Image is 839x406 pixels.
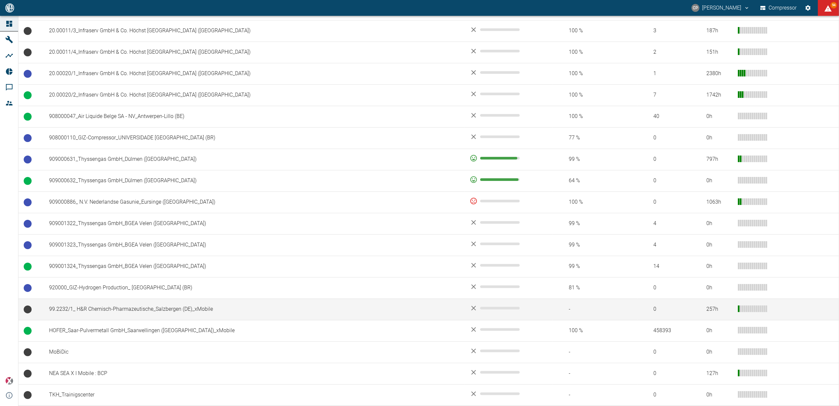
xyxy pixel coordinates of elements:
div: No data [470,26,548,34]
span: 81 % [558,284,633,292]
div: 0 h [706,284,733,292]
span: Betrieb [24,91,32,99]
span: 7 [643,91,696,99]
span: 1 [643,70,696,77]
div: No data [470,390,548,398]
span: Keine Daten [24,27,32,35]
td: 20.00020/2_Infraserv GmbH & Co. Höchst [GEOGRAPHIC_DATA] ([GEOGRAPHIC_DATA]) [44,84,464,106]
button: Einstellungen [802,2,814,14]
span: Keine Daten [24,348,32,356]
span: 3 [643,27,696,35]
span: 100 % [558,27,633,35]
div: CP [692,4,699,12]
div: 97 % [470,176,548,184]
span: 4 [643,241,696,249]
img: logo [5,3,15,12]
span: Betriebsbereit [24,70,32,78]
span: 2 [643,48,696,56]
span: 4 [643,220,696,227]
td: 909000632_Thyssengas GmbH_Dülmen ([GEOGRAPHIC_DATA]) [44,170,464,191]
div: No data [470,218,548,226]
span: 0 [643,177,696,185]
div: No data [470,47,548,55]
div: 0 h [706,113,733,120]
div: No data [470,240,548,248]
td: 20.00011/4_Infraserv GmbH & Co. Höchst [GEOGRAPHIC_DATA] ([GEOGRAPHIC_DATA]) [44,42,464,63]
span: Keine Daten [24,305,32,313]
span: 100 % [558,48,633,56]
span: Betrieb [24,327,32,335]
td: 908000110_GIZ-Compressor_UNIVERSIDADE [GEOGRAPHIC_DATA] (BR) [44,127,464,149]
div: 1742 h [706,91,733,99]
span: Keine Daten [24,370,32,378]
button: christoph.palm@neuman-esser.com [691,2,751,14]
td: NEA SEA X I Mobile : BCP [44,363,464,384]
div: 127 h [706,370,733,377]
div: 0 % [470,197,548,205]
span: 100 % [558,91,633,99]
span: Betriebsbereit [24,198,32,206]
span: 99 % [558,156,633,163]
div: 0 h [706,391,733,399]
span: Betrieb [24,263,32,271]
div: 0 h [706,241,733,249]
span: 99 % [558,263,633,270]
td: 99.2232/1_ H&R Chemisch-Pharmazeutische_Salzbergen (DE)_xMobile [44,299,464,320]
td: 909001324_Thyssengas GmbH_BGEA Velen ([GEOGRAPHIC_DATA]) [44,256,464,277]
div: 2380 h [706,70,733,77]
span: 77 % [558,134,633,142]
button: Compressor [759,2,798,14]
span: 0 [643,284,696,292]
span: 100 % [558,70,633,77]
span: 0 [643,305,696,313]
div: 151 h [706,48,733,56]
span: 0 [643,134,696,142]
span: Betriebsbereit [24,156,32,163]
div: No data [470,368,548,376]
div: 0 h [706,134,733,142]
div: No data [470,326,548,333]
div: No data [470,261,548,269]
div: 187 h [706,27,733,35]
span: Keine Daten [24,391,32,399]
span: 0 [643,391,696,399]
span: 0 [643,370,696,377]
div: No data [470,111,548,119]
div: No data [470,69,548,76]
div: 0 h [706,177,733,185]
span: - [558,370,633,377]
div: 1063 h [706,198,733,206]
td: 909001323_Thyssengas GmbH_BGEA Velen ([GEOGRAPHIC_DATA]) [44,234,464,256]
span: 94 [830,2,837,9]
td: HOFER_Saar-Pulvermetall GmbH_Saarwellingen ([GEOGRAPHIC_DATA])_xMobile [44,320,464,341]
span: Betrieb [24,177,32,185]
span: - [558,391,633,399]
span: 458393 [643,327,696,334]
span: 0 [643,198,696,206]
td: 920000_GIZ-Hydrogen Production_ [GEOGRAPHIC_DATA] (BR) [44,277,464,299]
span: 40 [643,113,696,120]
span: 100 % [558,327,633,334]
div: 0 h [706,220,733,227]
div: No data [470,133,548,141]
img: Xplore Logo [5,377,13,385]
span: - [558,348,633,356]
td: MoBiDic [44,341,464,363]
div: No data [470,347,548,355]
div: No data [470,283,548,291]
td: 20.00020/1_Infraserv GmbH & Co. Höchst [GEOGRAPHIC_DATA] ([GEOGRAPHIC_DATA]) [44,63,464,84]
td: 908000047_Air Liquide Belge SA - NV_Antwerpen-Lillo (BE) [44,106,464,127]
span: 99 % [558,220,633,227]
div: No data [470,304,548,312]
td: 20.00011/3_Infraserv GmbH & Co. Höchst [GEOGRAPHIC_DATA] ([GEOGRAPHIC_DATA]) [44,20,464,42]
span: - [558,305,633,313]
span: Betriebsbereit [24,284,32,292]
td: 909001322_Thyssengas GmbH_BGEA Velen ([GEOGRAPHIC_DATA]) [44,213,464,234]
span: 99 % [558,241,633,249]
span: Betrieb [24,113,32,121]
span: Betriebsbereit [24,134,32,142]
td: 909000886_ N.V. Nederlandse Gasunie_Eursinge ([GEOGRAPHIC_DATA]) [44,191,464,213]
span: 64 % [558,177,633,185]
td: 909000631_Thyssengas GmbH_Dülmen ([GEOGRAPHIC_DATA]) [44,149,464,170]
div: 257 h [706,305,733,313]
